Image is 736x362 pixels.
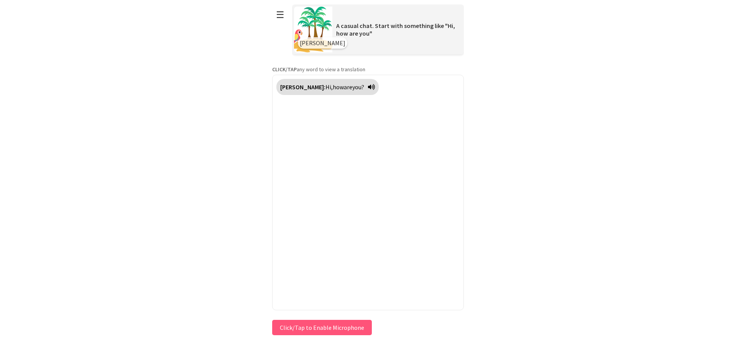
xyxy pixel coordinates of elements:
span: Hi, [325,83,333,91]
span: [PERSON_NAME] [300,39,345,47]
span: how [333,83,344,91]
div: Click to translate [276,79,379,95]
p: any word to view a translation [272,66,464,73]
img: Scenario Image [294,7,332,52]
strong: CLICK/TAP [272,66,297,73]
span: A casual chat. Start with something like "Hi, how are you" [336,22,455,37]
button: ☰ [272,5,288,25]
span: are [344,83,352,91]
span: you? [352,83,364,91]
strong: [PERSON_NAME]: [280,83,325,91]
button: Click/Tap to Enable Microphone [272,320,372,335]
